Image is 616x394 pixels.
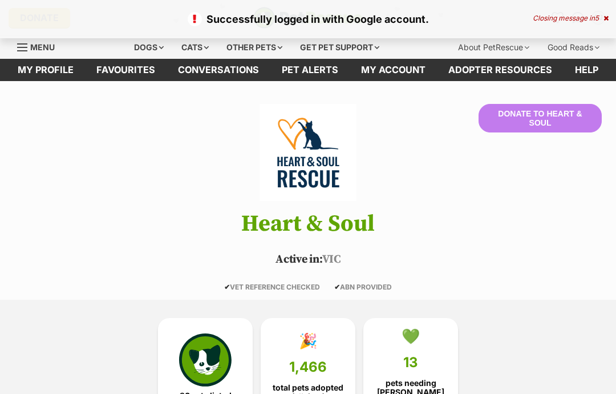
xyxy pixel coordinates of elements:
span: Active in: [275,252,322,267]
div: 💚 [402,328,420,345]
span: Menu [30,42,55,52]
button: Donate to Heart & Soul [479,104,602,132]
a: Pet alerts [270,59,350,81]
div: Cats [173,36,217,59]
span: 13 [403,355,418,371]
a: conversations [167,59,270,81]
div: Good Reads [540,36,607,59]
div: Get pet support [292,36,387,59]
icon: ✔ [224,283,230,291]
img: Heart & Soul [243,104,373,201]
span: VET REFERENCE CHECKED [224,283,320,291]
icon: ✔ [334,283,340,291]
a: Help [564,59,610,81]
a: My account [350,59,437,81]
div: About PetRescue [450,36,537,59]
span: 1,466 [289,359,327,375]
div: 🎉 [299,332,317,349]
a: Favourites [85,59,167,81]
span: ABN PROVIDED [334,283,392,291]
img: cat-icon-068c71abf8fe30c970a85cd354bc8e23425d12f6e8612795f06af48be43a487a.svg [179,333,232,386]
div: Other pets [218,36,290,59]
a: Adopter resources [437,59,564,81]
div: Dogs [126,36,172,59]
a: Menu [17,36,63,57]
a: My profile [6,59,85,81]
